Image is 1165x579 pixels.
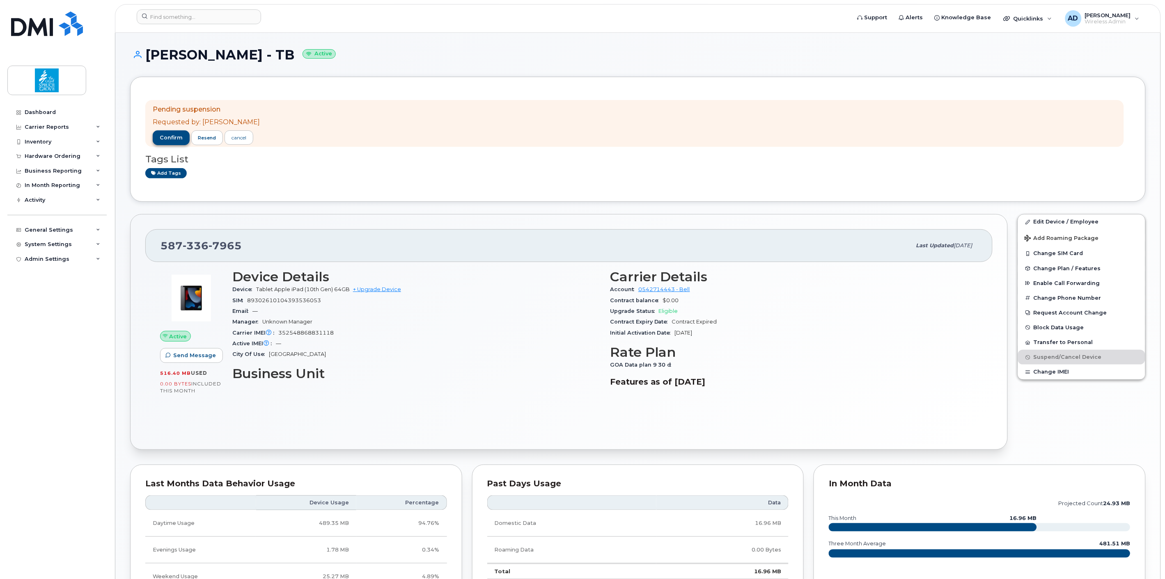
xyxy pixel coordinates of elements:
[829,480,1131,488] div: In Month Data
[160,134,183,141] span: confirm
[675,330,693,336] span: [DATE]
[610,297,663,303] span: Contract balance
[610,330,675,336] span: Initial Activation Date
[160,381,221,394] span: included this month
[1018,261,1145,276] button: Change Plan / Features
[232,308,252,314] span: Email
[1025,235,1099,243] span: Add Roaming Package
[638,286,690,292] a: 0542714443 - Bell
[232,351,269,357] span: City Of Use
[487,510,656,537] td: Domestic Data
[1034,354,1102,360] span: Suspend/Cancel Device
[353,286,401,292] a: + Upgrade Device
[161,239,242,252] span: 587
[262,319,312,325] span: Unknown Manager
[610,269,978,284] h3: Carrier Details
[1018,365,1145,379] button: Change IMEI
[1018,335,1145,350] button: Transfer to Personal
[276,340,281,346] span: —
[1034,280,1100,286] span: Enable Call Forwarding
[1018,246,1145,261] button: Change SIM Card
[828,515,857,521] text: this month
[672,319,717,325] span: Contract Expired
[145,480,447,488] div: Last Months Data Behavior Usage
[610,286,638,292] span: Account
[610,362,676,368] span: GOA Data plan 9 30 d
[153,130,190,145] button: confirm
[160,381,191,387] span: 0.00 Bytes
[656,537,789,563] td: 0.00 Bytes
[656,510,789,537] td: 16.96 MB
[954,242,972,248] span: [DATE]
[356,510,447,537] td: 94.76%
[1018,350,1145,365] button: Suspend/Cancel Device
[303,49,336,59] small: Active
[232,330,278,336] span: Carrier IMEI
[173,351,216,359] span: Send Message
[145,168,187,178] a: Add tags
[232,366,600,381] h3: Business Unit
[656,563,789,579] td: 16.96 MB
[487,563,656,579] td: Total
[145,537,256,563] td: Evenings Usage
[610,308,659,314] span: Upgrade Status
[659,308,678,314] span: Eligible
[191,370,207,376] span: used
[828,540,886,547] text: three month average
[153,105,260,114] p: Pending suspension
[610,319,672,325] span: Contract Expiry Date
[1018,276,1145,291] button: Enable Call Forwarding
[1018,229,1145,246] button: Add Roaming Package
[256,537,356,563] td: 1.78 MB
[1059,500,1131,506] text: projected count
[1100,540,1131,547] text: 481.51 MB
[1018,291,1145,305] button: Change Phone Number
[1034,265,1101,271] span: Change Plan / Features
[356,537,447,563] td: 0.34%
[130,48,1146,62] h1: [PERSON_NAME] - TB
[232,269,600,284] h3: Device Details
[663,297,679,303] span: $0.00
[232,286,256,292] span: Device
[487,480,789,488] div: Past Days Usage
[1018,305,1145,320] button: Request Account Change
[610,345,978,360] h3: Rate Plan
[256,286,350,292] span: Tablet Apple iPad (10th Gen) 64GB
[145,154,1131,164] h3: Tags List
[252,308,258,314] span: —
[1103,500,1131,506] tspan: 24.93 MB
[256,495,356,510] th: Device Usage
[153,118,260,127] p: Requested by: [PERSON_NAME]
[191,130,223,145] button: resend
[232,319,262,325] span: Manager
[145,510,256,537] td: Daytime Usage
[225,130,253,145] a: cancel
[1018,320,1145,335] button: Block Data Usage
[656,495,789,510] th: Data
[198,134,216,141] span: resend
[232,134,246,141] div: cancel
[1010,515,1037,521] text: 16.96 MB
[160,370,191,376] span: 516.40 MB
[256,510,356,537] td: 489.35 MB
[269,351,326,357] span: [GEOGRAPHIC_DATA]
[487,537,656,563] td: Roaming Data
[160,348,223,363] button: Send Message
[232,297,247,303] span: SIM
[167,274,216,323] img: image20231002-3703462-18bu571.jpeg
[209,239,242,252] span: 7965
[278,330,334,336] span: 352548868831118
[1018,214,1145,229] a: Edit Device / Employee
[356,495,447,510] th: Percentage
[610,377,978,387] h3: Features as of [DATE]
[183,239,209,252] span: 336
[916,242,954,248] span: Last updated
[232,340,276,346] span: Active IMEI
[247,297,321,303] span: 89302610104393536053
[170,333,187,340] span: Active
[145,537,447,563] tr: Weekdays from 6:00pm to 8:00am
